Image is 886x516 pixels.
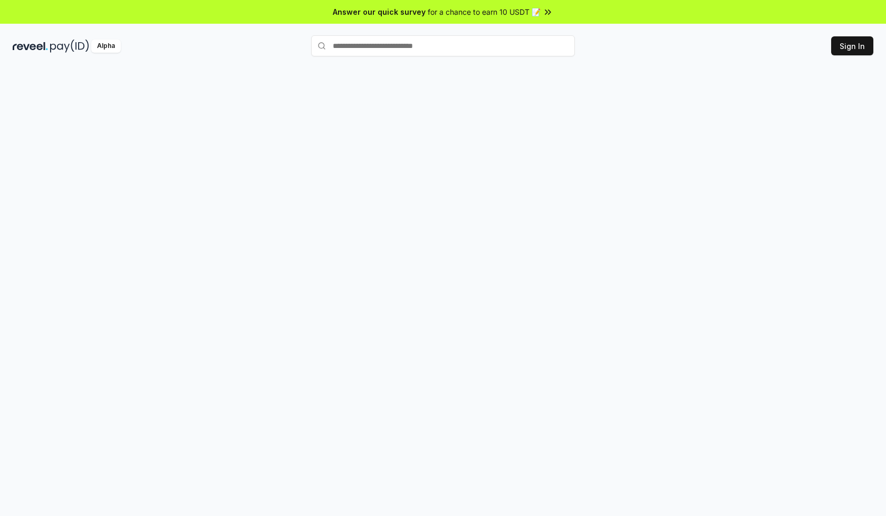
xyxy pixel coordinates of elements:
[831,36,873,55] button: Sign In
[428,6,541,17] span: for a chance to earn 10 USDT 📝
[333,6,426,17] span: Answer our quick survey
[13,40,48,53] img: reveel_dark
[50,40,89,53] img: pay_id
[91,40,121,53] div: Alpha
